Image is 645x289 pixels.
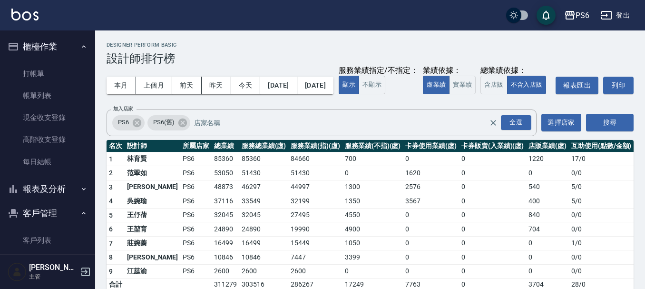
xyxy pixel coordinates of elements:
td: 7447 [288,250,342,265]
td: 4550 [342,208,403,222]
td: 0 [459,236,526,250]
td: 51430 [239,166,289,180]
a: 帳單列表 [4,85,91,107]
img: Logo [11,9,39,20]
th: 互助使用(點數/金額) [569,140,634,152]
span: 7 [109,239,113,247]
th: 服務業績(指)(虛) [288,140,342,152]
span: PS6 [112,118,135,127]
td: 0 [459,264,526,279]
td: 16499 [212,236,239,250]
a: 每日結帳 [4,151,91,173]
button: 櫃檯作業 [4,34,91,59]
td: [PERSON_NAME] [125,250,180,265]
td: 0 [403,264,459,279]
th: 設計師 [125,140,180,152]
td: 840 [526,208,569,222]
td: 704 [526,222,569,237]
td: PS6 [180,222,212,237]
td: 27495 [288,208,342,222]
h2: Designer Perform Basic [107,42,634,48]
td: 0 [342,166,403,180]
td: 700 [342,152,403,166]
div: PS6(舊) [147,115,190,130]
td: 44997 [288,180,342,194]
td: 0 [403,236,459,250]
td: 王伃蒨 [125,208,180,222]
button: 昨天 [202,77,231,94]
button: 含店販 [480,76,507,94]
td: 0 [459,222,526,237]
td: 33549 [239,194,289,209]
td: 0 [526,250,569,265]
td: 0 [459,194,526,209]
td: 0 [459,166,526,180]
a: 報表匯出 [556,77,598,94]
input: 店家名稱 [192,114,506,131]
td: 0 / 0 [569,208,634,222]
td: PS6 [180,166,212,180]
td: 0 [403,222,459,237]
td: 84660 [288,152,342,166]
td: 江莛渝 [125,264,180,279]
td: 2600 [239,264,289,279]
td: 3567 [403,194,459,209]
td: 0 [342,264,403,279]
td: 5 / 0 [569,194,634,209]
span: 1 [109,155,113,163]
th: 卡券販賣(入業績)(虛) [459,140,526,152]
td: 3399 [342,250,403,265]
td: PS6 [180,152,212,166]
td: PS6 [180,250,212,265]
td: 16499 [239,236,289,250]
a: 客戶列表 [4,229,91,251]
span: 4 [109,197,113,205]
td: 46297 [239,180,289,194]
label: 加入店家 [113,105,133,112]
td: 1 / 0 [569,236,634,250]
th: 服務總業績(虛) [239,140,289,152]
td: 0 [403,152,459,166]
td: 莊婉蓁 [125,236,180,250]
td: 17 / 0 [569,152,634,166]
td: 吳婉瑜 [125,194,180,209]
a: 打帳單 [4,63,91,85]
td: 5 / 0 [569,180,634,194]
button: 列印 [603,77,634,94]
span: 8 [109,253,113,261]
td: 0 [459,250,526,265]
td: 0 [403,250,459,265]
td: 0 / 0 [569,222,634,237]
th: 服務業績(不指)(虛) [342,140,403,152]
span: 2 [109,169,113,177]
th: 卡券使用業績(虛) [403,140,459,152]
td: 19990 [288,222,342,237]
th: 名次 [107,140,125,152]
td: 85360 [212,152,239,166]
td: PS6 [180,194,212,209]
td: 1350 [342,194,403,209]
td: 10846 [212,250,239,265]
td: 0 [526,264,569,279]
span: 3 [109,183,113,191]
td: 51430 [288,166,342,180]
img: Person [8,262,27,281]
h3: 設計師排行榜 [107,52,634,65]
td: 2600 [288,264,342,279]
div: PS6 [576,10,589,21]
button: 上個月 [136,77,172,94]
h5: [PERSON_NAME] [29,263,78,272]
td: 1220 [526,152,569,166]
button: 搜尋 [586,114,634,131]
a: 高階收支登錄 [4,129,91,150]
td: 24890 [239,222,289,237]
td: 0 [459,180,526,194]
div: 全選 [501,115,531,130]
button: 報表及分析 [4,177,91,201]
td: 48873 [212,180,239,194]
td: PS6 [180,264,212,279]
td: 林育賢 [125,152,180,166]
button: 前天 [172,77,202,94]
td: PS6 [180,236,212,250]
button: save [537,6,556,25]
